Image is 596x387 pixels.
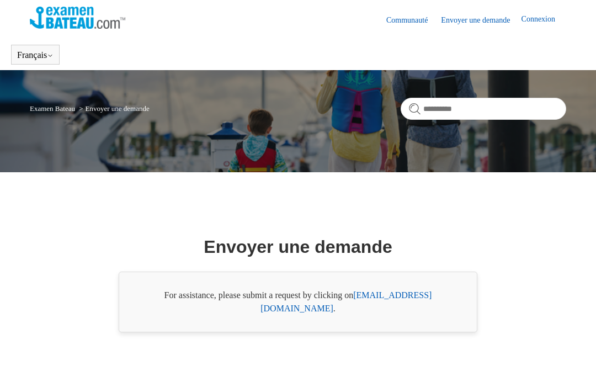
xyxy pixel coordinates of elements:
[260,290,432,313] a: [EMAIL_ADDRESS][DOMAIN_NAME]
[204,234,392,260] h1: Envoyer une demande
[441,14,521,26] a: Envoyer une demande
[119,272,477,332] div: For assistance, please submit a request by clicking on .
[77,104,150,113] li: Envoyer une demande
[386,14,439,26] a: Communauté
[521,13,566,26] a: Connexion
[401,98,566,120] input: Rechercher
[17,50,54,60] button: Français
[30,7,125,29] img: Page d’accueil du Centre d’aide Examen Bateau
[30,104,77,113] li: Examen Bateau
[30,104,75,113] a: Examen Bateau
